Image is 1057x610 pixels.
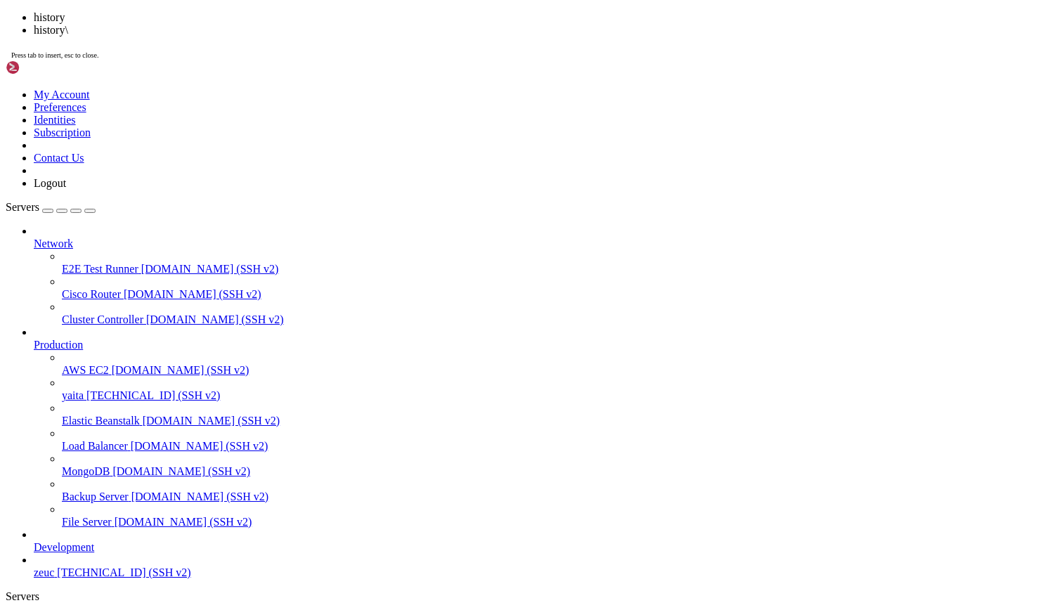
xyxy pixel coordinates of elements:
a: yaita [TECHNICAL_ID] (SSH v2) [62,389,1051,402]
a: Backup Server [DOMAIN_NAME] (SSH v2) [62,491,1051,503]
x-row: [DATE] 13:53:10 ip-172-31-91-17 bash[1143807]: [DATE] 13:53:10.132 [main] DEBUG [org.hibernate.SQ... [6,137,874,149]
a: Identities [34,114,76,126]
li: Elastic Beanstalk [DOMAIN_NAME] (SSH v2) [62,402,1051,427]
li: history [34,11,1051,24]
span: Development [34,541,94,553]
span: [DOMAIN_NAME] (SSH v2) [143,415,280,427]
li: Development [34,528,1051,554]
span: Network [34,238,73,249]
a: Cluster Controller [DOMAIN_NAME] (SSH v2) [62,313,1051,326]
x-row: [DATE] 13:53:11 ip-172-31-91-17 bash[1143807]: [DATE] 13:53:11.166 [main] INFO [c.y.u.c.StartupAp... [6,472,874,484]
li: Load Balancer [DOMAIN_NAME] (SSH v2) [62,427,1051,453]
x-row: ,?,?,?,?,?,?,?,?,?,?,?,?) [6,412,874,424]
a: zeuc [TECHNICAL_ID] (SSH v2) [34,566,1051,579]
x-row: [DATE] 13:53:10 ip-172-31-91-17 bash[1143807]: [DATE] 13:53:10.128 [main] DEBUG [org.hibernate.SQ... [6,113,874,125]
div: (66, 42) [396,507,402,519]
x-row: itle,last_activity_at,last_login_at,permissions,updated_at,user_id,id) values (?,?,?,?,?,?,?,?,?,... [6,460,874,472]
a: MongoDB [DOMAIN_NAME] (SSH v2) [62,465,1051,478]
span: [DOMAIN_NAME] (SSH v2) [131,491,269,502]
x-row: [DATE] 13:53:10 ip-172-31-91-17 bash[1143807]: [DATE] 13:53:10.342 [main] DEBUG [c.y.u.c.Notifica... [6,209,874,221]
x-row: _level,can_access_analytics,can_access_audit_logs,can_approve_drivers,can_approve_merchants,can_m... [6,436,874,448]
x-row: [DOMAIN_NAME]=? fetch first ? rows only [6,30,874,41]
a: Servers [6,201,96,213]
x-row: ountry,created_at,email,email_verified_at,is_temporary_password,is_verified,last_active_at,last_l... [6,388,874,400]
li: Backup Server [DOMAIN_NAME] (SSH v2) [62,478,1051,503]
x-row: [DATE] 13:53:11 ip-172-31-91-17 bash[1143807]: [DATE] 13:53:11.002 [main] INFO [c.y.user.service.... [6,328,874,340]
span: ~/yaita-core-backend/order-service [135,507,326,519]
a: Development [34,541,1051,554]
x-row: [DATE] 13:53:11 ip-172-31-91-17 bash[1143807]: [DATE] 13:53:11.002 [main] INFO [c.y.user.service.... [6,352,874,364]
li: E2E Test Runner [DOMAIN_NAME] (SSH v2) [62,250,1051,275]
x-row: [DATE] 13:53:10 ip-172-31-91-17 bash[1143807]: [DATE] 13:53:10.998 [main] INFO [c.y.u.service.Adm... [6,280,874,292]
li: AWS EC2 [DOMAIN_NAME] (SSH v2) [62,351,1051,377]
a: Load Balancer [DOMAIN_NAME] (SSH v2) [62,440,1051,453]
span: Cisco Router [62,288,121,300]
x-row: [DOMAIN_NAME]=? fetch first ? rows only [6,125,874,137]
span: zeuc [34,566,54,578]
li: Cisco Router [DOMAIN_NAME] (SSH v2) [62,275,1051,301]
x-row: nt#sendSms] <--- HTTP/1.1 200 (628ms) [6,268,874,280]
li: Production [34,326,1051,528]
x-row: [DATE] 13:53:10 ip-172-31-91-17 bash[1143807]: [DATE] 13:53:10.338 [main] INFO [c.y.u.service.Adm... [6,185,874,197]
span: Press tab to insert, esc to close. [11,51,98,59]
x-row: nt#sendSms] ---> POST [URL] [6,221,874,233]
li: Network [34,225,1051,326]
li: MongoDB [DOMAIN_NAME] (SSH v2) [62,453,1051,478]
span: Cluster Controller [62,313,143,325]
span: AWS EC2 [62,364,109,376]
x-row: tion sent successfully to [PHONE_NUMBER] [6,292,874,304]
x-row: : $ history [6,507,874,519]
x-row: _ADMINISTRATOR%20account%20has%20been%20created%20successfully.%20Your%20temporary%20password%20i... [6,233,874,245]
span: [DOMAIN_NAME] (SSH v2) [141,263,279,275]
x-row: s,can_manage_settings,can_manage_super_admins,can_manage_users,can_system_maintenance,created_at,... [6,448,874,460]
a: Network [34,238,1051,250]
span: [DOMAIN_NAME] (SSH v2) [115,516,252,528]
span: Servers [6,201,39,213]
x-row: [DOMAIN_NAME]=? fetch first ? rows only [6,149,874,161]
x-row: r... [6,77,874,89]
x-row: [DATE] 13:53:10 ip-172-31-91-17 bash[1143807]: [DATE] 13:53:10.126 [main] INFO [c.y.u.service.Adm... [6,89,874,101]
li: history\ [34,24,1051,37]
x-row: [DATE] 13:53:11 ip-172-31-91-17 bash[1143807]: [DATE] 13:53:11.134 [main] DEBUG [org.hibernate.SQ... [6,376,874,388]
x-row: ^C [6,495,874,507]
x-row: 0.user_type=? fetch first ? rows only [6,53,874,65]
span: Load Balancer [62,440,128,452]
span: Backup Server [62,491,129,502]
div: Servers [6,590,1051,603]
span: [TECHNICAL_ID] (SSH v2) [57,566,190,578]
x-row: [DATE] 13:53:10 ip-172-31-91-17 bash[1143807]: [DATE] 13:53:10.124 [main] DEBUG [org.hibernate.SQ... [6,41,874,53]
x-row: [DATE] 13:53:11 ip-172-31-91-17 bash[1143807]: [DATE] 13:53:11.000 [main] INFO [c.y.user.service.... [6,304,874,316]
span: ubuntu@ip-172-31-91-17 [6,507,129,519]
span: [DOMAIN_NAME] (SSH v2) [112,364,249,376]
x-row: eeding... [6,6,874,18]
li: zeuc [TECHNICAL_ID] (SSH v2) [34,554,1051,579]
x-row: completed successfully [6,484,874,495]
x-row: per admin user with email: [EMAIL_ADDRESS][DOMAIN_NAME] and ID: 4f831eb3-f0f0-46f4-a971-91166cabef6e [6,316,874,328]
a: Logout [34,177,66,189]
x-row: [DATE] 13:53:11 ip-172-31-91-17 bash[1143807]: [DATE] 13:53:11.159 [main] DEBUG [org.hibernate.SQ... [6,424,874,436]
span: File Server [62,516,112,528]
x-row: ated successfully: id=4f831eb3-f0f0-46f4-a971-91166cabef6e, email=[EMAIL_ADDRESS][DOMAIN_NAME] [6,197,874,209]
x-row: e=SUPER_ADMINISTRATOR, email=[EMAIL_ADDRESS][DOMAIN_NAME] [6,101,874,113]
x-row: mpleted [6,364,874,376]
span: [DOMAIN_NAME] (SSH v2) [124,288,261,300]
li: Cluster Controller [DOMAIN_NAME] (SSH v2) [62,301,1051,326]
span: [DOMAIN_NAME] (SSH v2) [112,465,250,477]
span: Elastic Beanstalk [62,415,140,427]
a: File Server [DOMAIN_NAME] (SSH v2) [62,516,1051,528]
a: Cisco Router [DOMAIN_NAME] (SSH v2) [62,288,1051,301]
x-row: [DATE] 13:53:10 ip-172-31-91-17 bash[1143807]: [DATE] 13:53:10.973 [main] DEBUG [c.y.u.c.Notifica... [6,257,874,268]
x-row: [DATE] 13:53:10 ip-172-31-91-17 bash[1143807]: [DATE] 13:53:10.134 [main] INFO [c.y.u.service.Adm... [6,161,874,173]
x-row: nge%20your%20password%20immediately%20for%20security. HTTP/1.1 [6,245,874,257]
a: AWS EC2 [DOMAIN_NAME] (SSH v2) [62,364,1051,377]
x-row: assword_reset,password,password_changed_at,phone,remember_token,status,updated_at,user_type,verif... [6,400,874,412]
a: Subscription [34,126,91,138]
x-row: rator: [EMAIL_ADDRESS][DOMAIN_NAME] [6,173,874,185]
span: [DOMAIN_NAME] (SSH v2) [131,440,268,452]
a: Contact Us [34,152,84,164]
a: E2E Test Runner [DOMAIN_NAME] (SSH v2) [62,263,1051,275]
a: Preferences [34,101,86,113]
x-row: [DATE] 13:53:10 ip-172-31-91-17 bash[1143807]: [DATE] 13:53:10.121 [main] DEBUG [org.hibernate.SQ... [6,18,874,30]
a: Production [34,339,1051,351]
span: E2E Test Runner [62,263,138,275]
